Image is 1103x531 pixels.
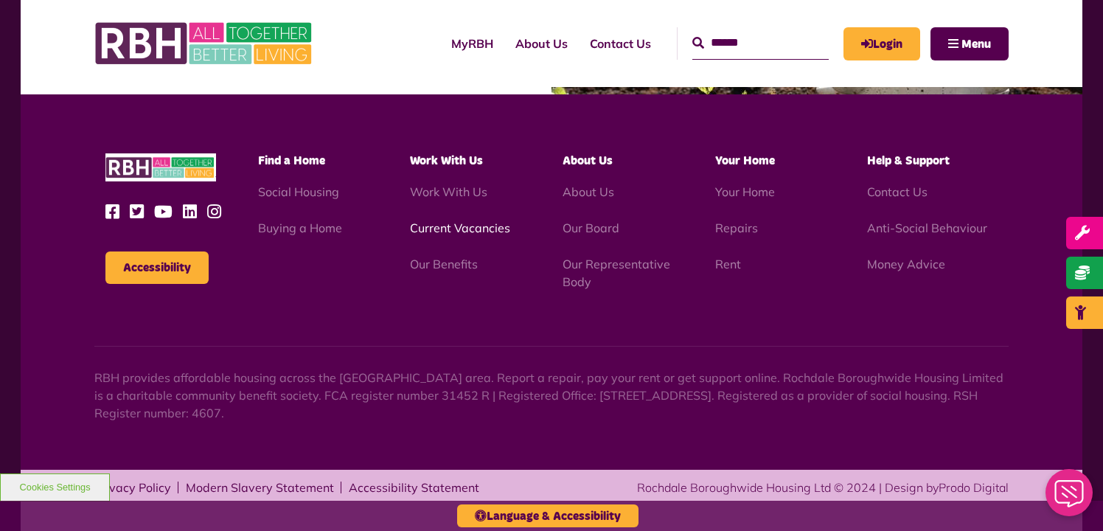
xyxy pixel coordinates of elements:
[867,155,950,167] span: Help & Support
[349,482,479,493] a: Accessibility Statement
[563,221,619,235] a: Our Board
[94,482,171,493] a: Privacy Policy
[440,24,504,63] a: MyRBH
[258,221,342,235] a: Buying a Home
[961,38,991,50] span: Menu
[1037,465,1103,531] iframe: Netcall Web Assistant for live chat
[258,184,339,199] a: Social Housing - open in a new tab
[715,184,775,199] a: Your Home
[457,504,639,527] button: Language & Accessibility
[105,153,216,182] img: RBH
[410,155,483,167] span: Work With Us
[258,155,325,167] span: Find a Home
[843,27,920,60] a: MyRBH
[94,15,316,72] img: RBH
[94,369,1009,422] p: RBH provides affordable housing across the [GEOGRAPHIC_DATA] area. Report a repair, pay your rent...
[692,27,829,59] input: Search
[930,27,1009,60] button: Navigation
[186,482,334,493] a: Modern Slavery Statement - open in a new tab
[105,251,209,284] button: Accessibility
[504,24,579,63] a: About Us
[579,24,662,63] a: Contact Us
[867,221,987,235] a: Anti-Social Behaviour
[867,257,945,271] a: Money Advice
[637,479,1009,496] div: Rochdale Boroughwide Housing Ltd © 2024 | Design by
[410,184,487,199] a: Work With Us
[715,221,758,235] a: Repairs
[867,184,928,199] a: Contact Us
[410,257,478,271] a: Our Benefits
[563,257,670,289] a: Our Representative Body
[939,480,1009,495] a: Prodo Digital - open in a new tab
[563,155,613,167] span: About Us
[563,184,614,199] a: About Us
[410,221,510,235] a: Current Vacancies
[715,155,775,167] span: Your Home
[715,257,741,271] a: Rent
